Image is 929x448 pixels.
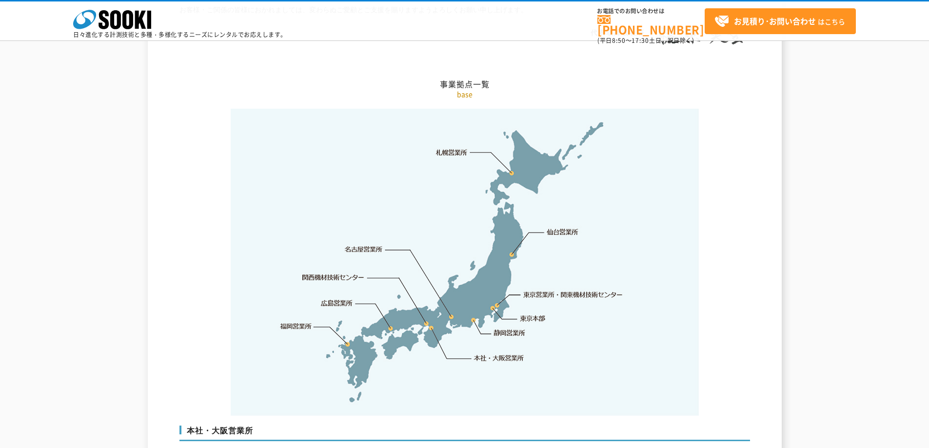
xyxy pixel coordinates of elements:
span: お電話でのお問い合わせは [597,8,705,14]
span: はこちら [714,14,845,29]
p: base [179,89,750,99]
a: 福岡営業所 [280,321,312,331]
a: 名古屋営業所 [345,245,383,254]
a: 関西機材技術センター [302,273,364,282]
img: 事業拠点一覧 [231,109,699,416]
a: 静岡営業所 [494,328,525,338]
span: 17:30 [632,36,649,45]
p: 日々進化する計測技術と多種・多様化するニーズにレンタルでお応えします。 [73,32,287,38]
h3: 本社・大阪営業所 [179,426,750,441]
span: 8:50 [612,36,626,45]
a: 本社・大阪営業所 [473,353,524,363]
a: 広島営業所 [321,298,353,308]
a: 仙台営業所 [547,227,578,237]
a: 札幌営業所 [436,147,468,157]
a: 東京営業所・関東機材技術センター [524,290,624,299]
a: お見積り･お問い合わせはこちら [705,8,856,34]
strong: お見積り･お問い合わせ [734,15,816,27]
span: (平日 ～ 土日、祝日除く) [597,36,694,45]
a: 東京本部 [520,314,546,324]
a: [PHONE_NUMBER] [597,15,705,35]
